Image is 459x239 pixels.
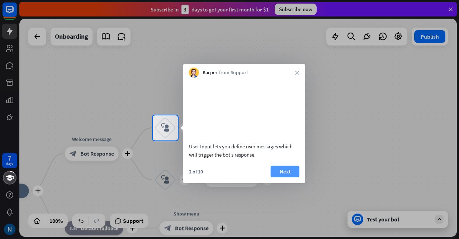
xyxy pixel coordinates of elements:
span: from Support [219,69,248,76]
div: User Input lets you define user messages which will trigger the bot’s response. [189,142,299,158]
button: Open LiveChat chat widget [6,3,27,24]
button: Next [271,166,299,177]
i: close [295,71,299,75]
i: block_user_input [161,124,170,132]
div: 2 of 10 [189,168,203,175]
span: Kacper [203,69,217,76]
